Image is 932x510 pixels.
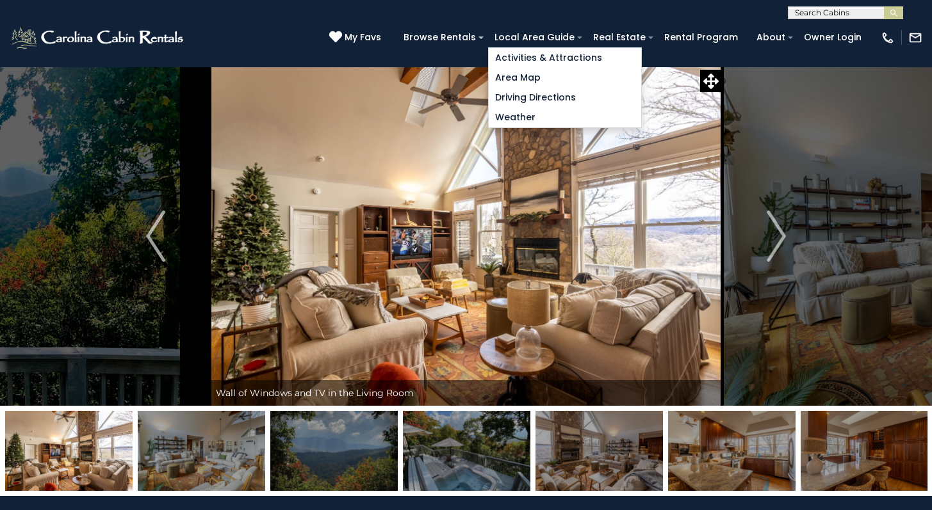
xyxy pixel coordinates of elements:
img: 163458745 [535,411,663,491]
button: Next [723,67,831,406]
img: 163458751 [668,411,796,491]
a: Area Map [489,68,641,88]
a: Activities & Attractions [489,48,641,68]
img: White-1-2.png [10,25,187,51]
a: Local Area Guide [488,28,581,47]
a: Owner Login [797,28,868,47]
a: Rental Program [658,28,744,47]
a: About [750,28,792,47]
img: 163458746 [138,411,265,491]
img: 163458749 [5,411,133,491]
a: Weather [489,108,641,127]
a: Browse Rentals [397,28,482,47]
img: 165311333 [403,411,530,491]
img: arrow [767,211,786,262]
img: phone-regular-white.png [881,31,895,45]
a: Driving Directions [489,88,641,108]
img: 165311331 [270,411,398,491]
img: mail-regular-white.png [908,31,922,45]
div: Wall of Windows and TV in the Living Room [209,380,722,406]
a: Real Estate [587,28,652,47]
button: Previous [101,67,209,406]
span: My Favs [345,31,381,44]
a: My Favs [329,31,384,45]
img: 163458750 [801,411,928,491]
img: arrow [146,211,165,262]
